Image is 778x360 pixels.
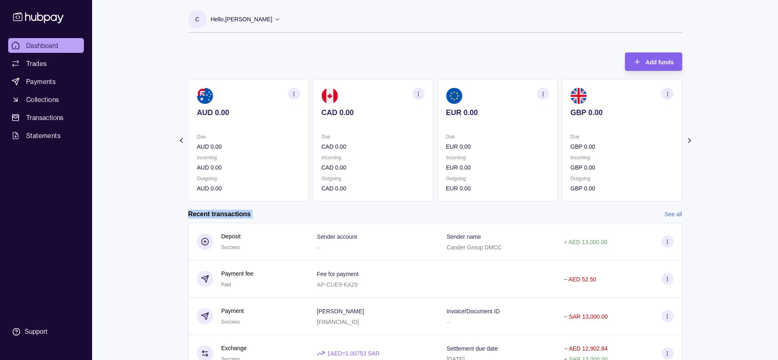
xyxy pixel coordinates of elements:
p: Sender name [447,233,481,240]
p: GBP 0.00 [570,163,673,172]
p: CAD 0.00 [321,108,424,117]
p: EUR 0.00 [446,108,549,117]
p: EUR 0.00 [446,163,549,172]
span: Payments [26,77,56,86]
a: See all [665,210,682,219]
img: gb [570,88,586,104]
h2: Recent transactions [188,210,251,219]
p: − AED 52.50 [564,276,596,283]
span: Transactions [26,113,64,122]
span: Dashboard [26,41,59,50]
p: Hello, [PERSON_NAME] [211,15,273,24]
p: Outgoing [321,174,424,183]
span: Success [221,245,240,250]
p: Payment fee [221,269,254,278]
p: AUD 0.00 [197,163,300,172]
p: EUR 0.00 [446,184,549,193]
p: − AED 12,902.84 [564,345,608,352]
p: AUD 0.00 [197,108,300,117]
p: AUD 0.00 [197,184,300,193]
p: [PERSON_NAME] [317,308,364,315]
p: Incoming [570,153,673,162]
p: Incoming [321,153,424,162]
a: Collections [8,92,84,107]
p: Invoice/Document ID [447,308,500,315]
a: Transactions [8,110,84,125]
p: Settlement due date [447,345,498,352]
p: Deposit [221,232,241,241]
p: + AED 13,000.00 [564,239,607,245]
p: Due [321,132,424,141]
a: Statements [8,128,84,143]
p: Due [446,132,549,141]
img: eu [446,88,462,104]
p: Exchange [221,344,247,353]
p: GBP 0.00 [570,108,673,117]
p: GBP 0.00 [570,142,673,151]
div: Support [25,327,47,336]
img: ca [321,88,338,104]
p: Outgoing [570,174,673,183]
span: Success [221,319,240,325]
a: Dashboard [8,38,84,53]
p: Incoming [446,153,549,162]
button: Add funds [625,52,682,71]
p: CAD 0.00 [321,163,424,172]
p: Sender account [317,233,357,240]
p: – [317,244,320,251]
p: AUD 0.00 [197,142,300,151]
p: Outgoing [446,174,549,183]
p: Cander Group DMCC [447,244,502,251]
a: Support [8,323,84,340]
span: Paid [221,282,231,288]
p: Payment [221,306,244,315]
p: Outgoing [197,174,300,183]
p: – [447,319,450,325]
p: GBP 0.00 [570,184,673,193]
a: Trades [8,56,84,71]
span: Add funds [645,59,674,66]
span: Trades [26,59,47,68]
p: AP-CUE9-KA29 [317,281,358,288]
p: CAD 0.00 [321,142,424,151]
p: − SAR 13,000.00 [564,313,608,320]
p: [FINANCIAL_ID] [317,319,359,325]
img: au [197,88,213,104]
p: Due [570,132,673,141]
span: Collections [26,95,59,104]
p: CAD 0.00 [321,184,424,193]
p: EUR 0.00 [446,142,549,151]
p: Due [197,132,300,141]
p: C [195,15,199,24]
p: Fee for payment [317,271,359,277]
a: Payments [8,74,84,89]
span: Statements [26,131,61,140]
p: 1 AED = 1.00753 SAR [327,349,379,358]
p: Incoming [197,153,300,162]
